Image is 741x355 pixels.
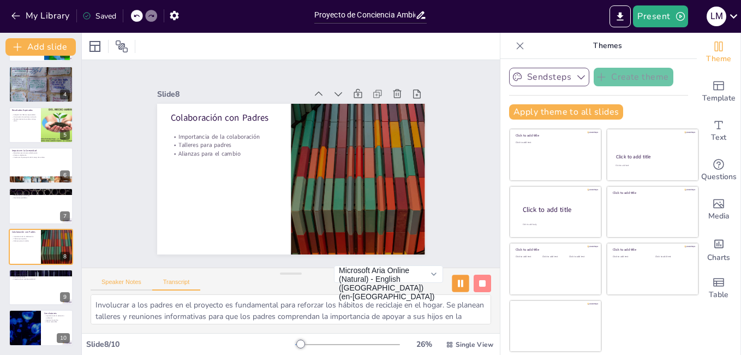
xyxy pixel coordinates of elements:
[12,276,70,278] p: Eventos temáticos
[633,5,688,27] button: Present
[706,53,731,65] span: Theme
[60,90,70,99] div: 4
[183,97,288,138] p: Importancia de la colaboración
[456,340,493,349] span: Single View
[12,193,70,195] p: Uso de encuestas
[452,275,469,292] button: Pause
[12,73,70,75] p: Charlas informativas
[8,7,74,25] button: My Library
[569,256,594,258] div: Click to add text
[9,269,73,305] div: 9
[12,149,70,152] p: Impacto en la Comunidad
[12,118,38,122] p: Mantenimiento de cambios a largo plazo
[529,33,686,59] p: Themes
[12,238,38,240] p: Talleres para padres
[115,40,128,53] span: Position
[12,109,38,112] p: Resultados Esperados
[697,190,740,229] div: Add images, graphics, shapes or video
[697,269,740,308] div: Add a table
[82,11,116,21] div: Saved
[542,256,567,258] div: Click to add text
[9,229,73,265] div: 8
[12,278,70,280] p: Creación de un comité estudiantil
[57,333,70,343] div: 10
[509,68,589,86] button: Sendsteps
[12,116,38,118] p: Disminución de residuos en el aula
[707,7,726,26] div: L M
[334,265,443,283] button: Microsoft Aria Online (Natural) - English ([GEOGRAPHIC_DATA]) (en-[GEOGRAPHIC_DATA])
[711,132,726,144] span: Text
[183,51,329,107] div: Slide 8
[701,171,737,183] span: Questions
[523,223,591,226] div: Click to add body
[707,252,730,264] span: Charts
[594,68,673,86] button: Create theme
[12,152,70,155] p: Beneficios para la comunidad escolar
[60,130,70,140] div: 5
[697,33,740,72] div: Change the overall theme
[616,153,689,160] div: Click to add title
[12,230,38,234] p: Colaboración con Padres
[509,104,623,120] button: Apply theme to all slides
[44,315,70,318] p: Importancia de la educación ambiental
[655,256,690,258] div: Click to add text
[9,66,73,102] div: 4
[60,211,70,221] div: 7
[44,312,70,315] p: Conclusiones
[709,289,728,301] span: Table
[181,105,285,146] p: Talleres para padres
[86,38,104,55] div: Layout
[516,141,594,144] div: Click to add text
[12,114,38,116] p: Adopción de hábitos responsables
[697,111,740,151] div: Add text boxes
[152,279,201,291] button: Transcript
[12,154,70,156] p: Efecto multiplicador
[12,71,70,73] p: Talleres sobre clasificación de residuos
[12,271,70,274] p: Futuras Acciones
[523,205,593,214] div: Click to add title
[12,68,70,71] p: Actividades Realizadas
[314,7,415,23] input: Insert title
[12,240,38,242] p: Alianzas para el cambio
[189,76,295,122] p: Colaboración con Padres
[12,197,70,199] p: Reuniones periódicas
[9,188,73,224] div: 7
[12,235,38,238] p: Importancia de la colaboración
[707,5,726,27] button: L M
[178,113,283,153] p: Alianzas para el cambio
[516,256,540,258] div: Click to add text
[613,247,691,252] div: Click to add title
[613,256,647,258] div: Click to add text
[86,339,295,350] div: Slide 8 / 10
[411,339,437,350] div: 26 %
[60,292,70,302] div: 9
[44,321,70,323] p: Futuro sostenible
[9,310,73,346] div: 10
[91,279,152,291] button: Speaker Notes
[12,195,70,197] p: Observaciones en el aula
[516,133,594,138] div: Click to add title
[12,190,70,193] p: Estrategias de Evaluación
[60,252,70,262] div: 8
[609,5,631,27] button: Export to PowerPoint
[5,38,76,56] button: Add slide
[60,170,70,180] div: 6
[702,92,736,104] span: Template
[9,107,73,143] div: 5
[516,247,594,252] div: Click to add title
[12,75,70,77] p: Actividades prácticas de compostaje
[12,156,70,158] p: Cambio en la percepción del manejo de residuos
[9,147,73,184] div: 6
[44,318,70,321] p: Agentes de cambio
[474,275,491,292] button: Stop
[697,151,740,190] div: Get real-time input from your audience
[12,274,70,276] p: Actividades continuas
[697,72,740,111] div: Add ready made slides
[613,191,691,195] div: Click to add title
[697,229,740,269] div: Add charts and graphs
[91,294,491,324] textarea: Involucrar a los padres en el proyecto es fundamental para reforzar los hábitos de reciclaje en e...
[708,210,730,222] span: Media
[615,164,688,167] div: Click to add text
